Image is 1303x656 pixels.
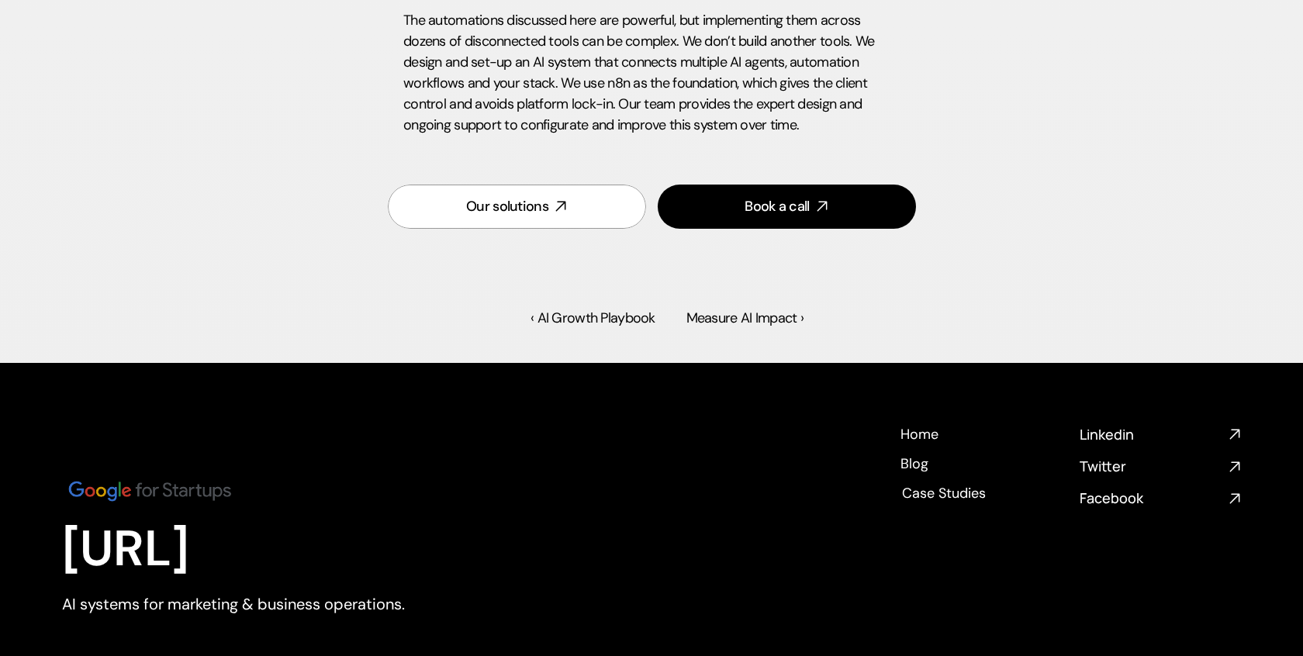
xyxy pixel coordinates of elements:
h4: Facebook [1080,489,1222,508]
p: AI systems for marketing & business operations. [62,593,489,615]
nav: Footer navigation [900,425,1061,501]
a: Facebook [1080,489,1241,508]
h4: Twitter [1080,457,1222,476]
h1: [URL] [62,520,489,579]
a: Book a call [658,185,916,229]
div: Our solutions [466,197,548,216]
a: Linkedin [1080,425,1241,444]
h4: Home [900,425,938,444]
a: Measure AI Impact › [686,309,804,327]
h4: Linkedin [1080,425,1222,444]
a: Case Studies [900,484,987,501]
a: Our solutions [388,185,646,229]
nav: Social media links [1080,425,1241,509]
a: ‹ AI Growth Playbook [531,309,655,327]
div: Book a call [745,197,809,216]
h4: Case Studies [902,484,986,503]
a: Home [900,425,939,442]
h4: Blog [900,454,928,474]
a: Twitter [1080,457,1241,476]
a: Blog [900,454,928,471]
